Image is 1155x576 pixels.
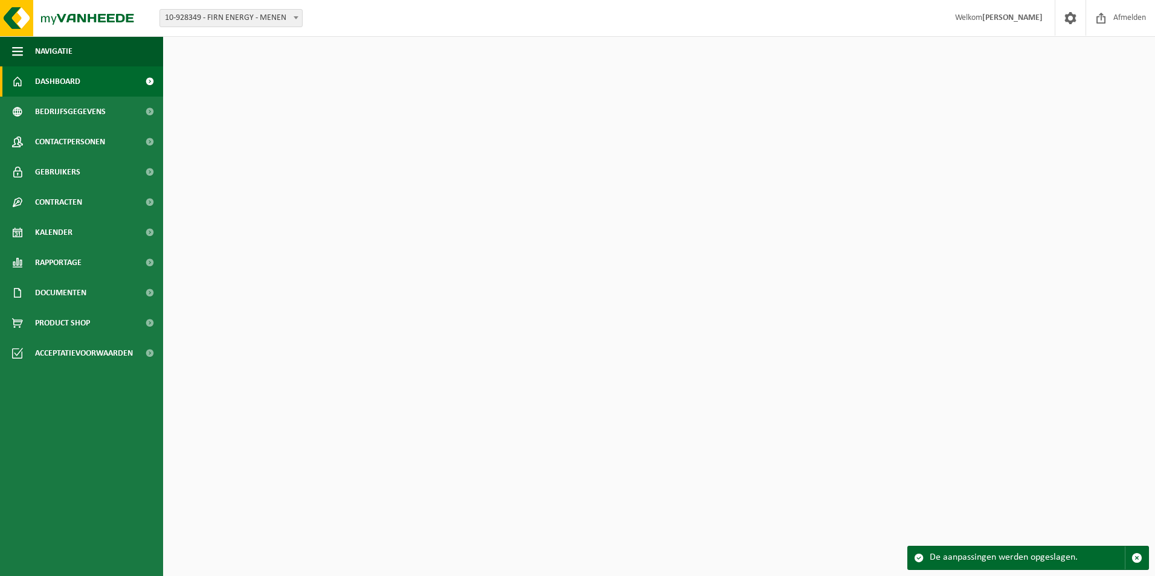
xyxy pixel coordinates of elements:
[982,13,1043,22] strong: [PERSON_NAME]
[35,127,105,157] span: Contactpersonen
[35,187,82,217] span: Contracten
[35,157,80,187] span: Gebruikers
[35,36,72,66] span: Navigatie
[35,66,80,97] span: Dashboard
[35,308,90,338] span: Product Shop
[930,546,1125,569] div: De aanpassingen werden opgeslagen.
[35,248,82,278] span: Rapportage
[35,278,86,308] span: Documenten
[35,217,72,248] span: Kalender
[160,10,302,27] span: 10-928349 - FIRN ENERGY - MENEN
[159,9,303,27] span: 10-928349 - FIRN ENERGY - MENEN
[35,97,106,127] span: Bedrijfsgegevens
[35,338,133,368] span: Acceptatievoorwaarden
